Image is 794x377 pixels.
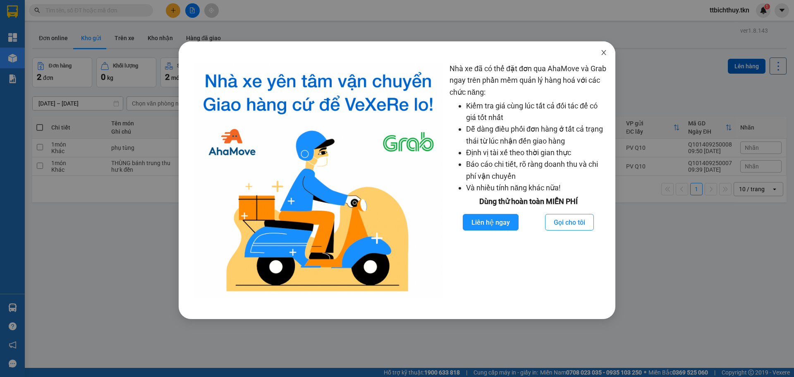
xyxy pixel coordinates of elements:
span: Gọi cho tôi [554,217,585,228]
li: Định vị tài xế theo thời gian thực [466,147,607,158]
span: close [600,49,607,56]
button: Liên hệ ngay [463,214,519,231]
span: Liên hệ ngay [471,217,510,228]
button: Close [592,41,615,65]
li: Báo cáo chi tiết, rõ ràng doanh thu và chi phí vận chuyển [466,158,607,182]
li: Kiểm tra giá cùng lúc tất cả đối tác để có giá tốt nhất [466,100,607,124]
li: Và nhiều tính năng khác nữa! [466,182,607,194]
button: Gọi cho tôi [545,214,594,231]
div: Dùng thử hoàn toàn MIỄN PHÍ [450,196,607,207]
img: logo [194,63,443,298]
li: Dễ dàng điều phối đơn hàng ở tất cả trạng thái từ lúc nhận đến giao hàng [466,123,607,147]
div: Nhà xe đã có thể đặt đơn qua AhaMove và Grab ngay trên phần mềm quản lý hàng hoá với các chức năng: [450,63,607,298]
